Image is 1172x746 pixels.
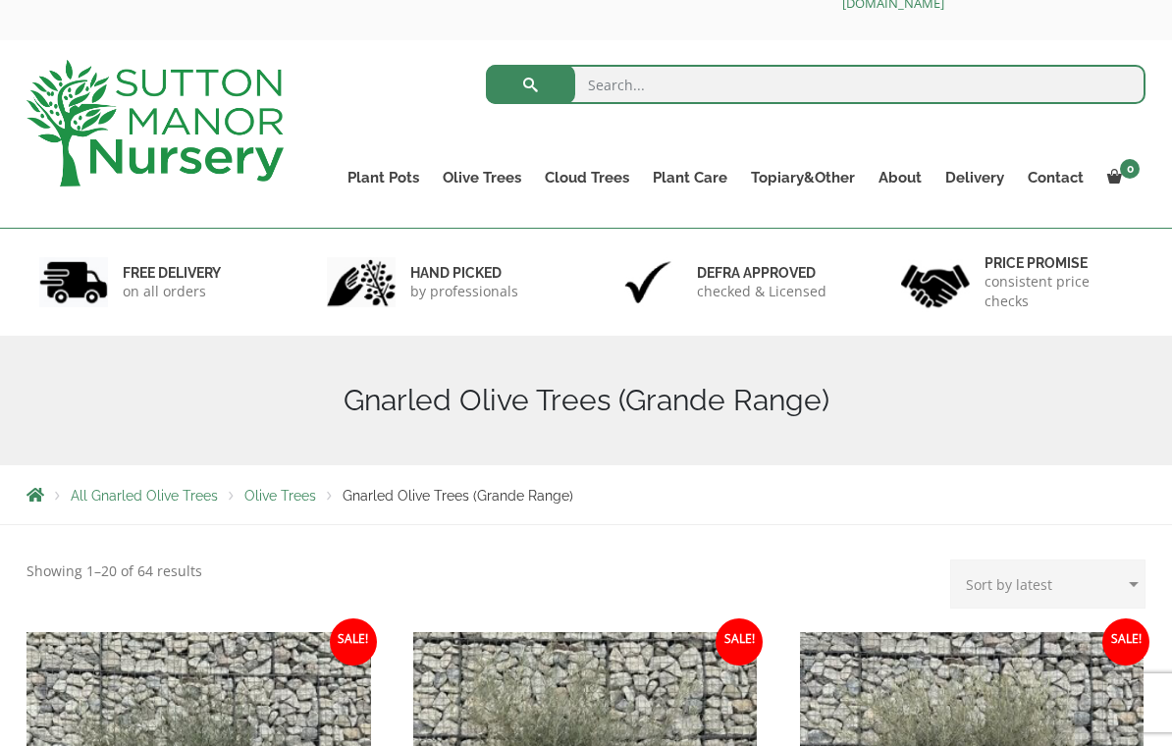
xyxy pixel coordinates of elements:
[985,272,1134,311] p: consistent price checks
[867,164,933,191] a: About
[39,257,108,307] img: 1.jpg
[486,65,1146,104] input: Search...
[244,488,316,504] a: Olive Trees
[1102,618,1149,666] span: Sale!
[123,264,221,282] h6: FREE DELIVERY
[1095,164,1145,191] a: 0
[410,282,518,301] p: by professionals
[641,164,739,191] a: Plant Care
[950,559,1145,609] select: Shop order
[985,254,1134,272] h6: Price promise
[1120,159,1140,179] span: 0
[327,257,396,307] img: 2.jpg
[431,164,533,191] a: Olive Trees
[27,559,202,583] p: Showing 1–20 of 64 results
[1016,164,1095,191] a: Contact
[71,488,218,504] a: All Gnarled Olive Trees
[739,164,867,191] a: Topiary&Other
[697,264,826,282] h6: Defra approved
[933,164,1016,191] a: Delivery
[716,618,763,666] span: Sale!
[27,487,1145,503] nav: Breadcrumbs
[27,383,1145,418] h1: Gnarled Olive Trees (Grande Range)
[410,264,518,282] h6: hand picked
[330,618,377,666] span: Sale!
[613,257,682,307] img: 3.jpg
[901,252,970,312] img: 4.jpg
[533,164,641,191] a: Cloud Trees
[27,60,284,186] img: logo
[343,488,573,504] span: Gnarled Olive Trees (Grande Range)
[123,282,221,301] p: on all orders
[336,164,431,191] a: Plant Pots
[697,282,826,301] p: checked & Licensed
